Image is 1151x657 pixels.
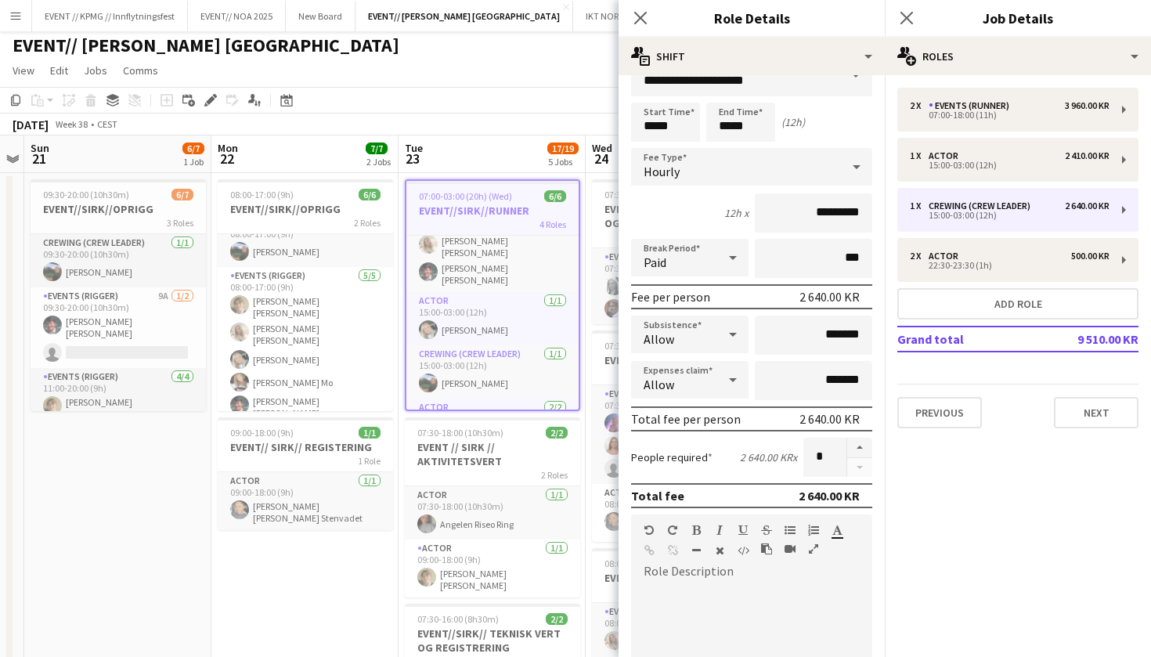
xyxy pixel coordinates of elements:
[631,450,713,464] label: People required
[117,60,164,81] a: Comms
[215,150,238,168] span: 22
[910,211,1110,219] div: 15:00-03:00 (12h)
[218,417,393,530] app-job-card: 09:00-18:00 (9h)1/1EVENT// SIRK// REGISTERING1 RoleActor1/109:00-18:00 (9h)[PERSON_NAME] [PERSON_...
[44,60,74,81] a: Edit
[84,63,107,78] span: Jobs
[592,353,767,367] h3: EVENT//SIRK//REGISTERING
[539,218,566,230] span: 4 Roles
[43,189,129,200] span: 09:30-20:00 (10h30m)
[97,118,117,130] div: CEST
[183,156,204,168] div: 1 Job
[910,111,1110,119] div: 07:00-18:00 (11h)
[230,189,294,200] span: 08:00-17:00 (9h)
[929,150,965,161] div: Actor
[644,377,674,392] span: Allow
[218,202,393,216] h3: EVENT//SIRK//OPRIGG
[218,141,238,155] span: Mon
[546,613,568,625] span: 2/2
[405,540,580,597] app-card-role: Actor1/109:00-18:00 (9h)[PERSON_NAME] [PERSON_NAME]
[6,60,41,81] a: View
[13,117,49,132] div: [DATE]
[355,1,573,31] button: EVENT// [PERSON_NAME] [GEOGRAPHIC_DATA]
[366,143,388,154] span: 7/7
[50,63,68,78] span: Edit
[910,262,1110,269] div: 22:30-23:30 (1h)
[547,143,579,154] span: 17/19
[785,543,796,555] button: Insert video
[405,417,580,597] div: 07:30-18:00 (10h30m)2/2EVENT // SIRK // AKTIVITETSVERT2 RolesActor1/107:30-18:00 (10h30m)Angelen ...
[167,217,193,229] span: 3 Roles
[667,524,678,536] button: Redo
[631,411,741,427] div: Total fee per person
[714,544,725,557] button: Clear Formatting
[417,427,503,439] span: 07:30-18:00 (10h30m)
[359,189,381,200] span: 6/6
[31,368,206,499] app-card-role: Events (Rigger)4/411:00-20:00 (9h)[PERSON_NAME] [PERSON_NAME]
[799,488,860,504] div: 2 640.00 KR
[28,150,49,168] span: 21
[592,202,767,230] h3: EVENT//SIRK// TEKNISK VERT OG REGISTERING
[724,206,749,220] div: 12h x
[544,190,566,202] span: 6/6
[419,190,512,202] span: 07:00-03:00 (20h) (Wed)
[218,472,393,530] app-card-role: Actor1/109:00-18:00 (9h)[PERSON_NAME] [PERSON_NAME] Stenvadet
[885,38,1151,75] div: Roles
[592,248,767,324] app-card-role: Events (Runner)2/207:30-15:00 (7h30m)[PERSON_NAME][PERSON_NAME]
[358,455,381,467] span: 1 Role
[182,143,204,154] span: 6/7
[929,100,1016,111] div: Events (Runner)
[230,427,294,439] span: 09:00-18:00 (9h)
[910,251,929,262] div: 2 x
[406,207,579,292] app-card-role: Events (Runner)2/207:00-18:00 (11h)[PERSON_NAME] [PERSON_NAME][PERSON_NAME] [PERSON_NAME]
[171,189,193,200] span: 6/7
[644,254,666,270] span: Paid
[785,524,796,536] button: Unordered List
[188,1,286,31] button: EVENT// NOA 2025
[359,427,381,439] span: 1/1
[592,179,767,324] app-job-card: 07:30-15:00 (7h30m)2/2EVENT//SIRK// TEKNISK VERT OG REGISTERING1 RoleEvents (Runner)2/207:30-15:0...
[546,427,568,439] span: 2/2
[910,100,929,111] div: 2 x
[740,450,797,464] div: 2 640.00 KR x
[929,200,1037,211] div: Crewing (Crew Leader)
[761,543,772,555] button: Paste as plain text
[31,287,206,368] app-card-role: Events (Rigger)9A1/209:30-20:00 (10h30m)[PERSON_NAME] [PERSON_NAME]
[691,544,702,557] button: Horizontal Line
[592,330,767,542] app-job-card: 07:30-16:00 (8h30m)3/4EVENT//SIRK//REGISTERING2 RolesEvents (Rigger)3I6A2/307:30-12:00 (4h30m)[PE...
[590,150,612,168] span: 24
[808,543,819,555] button: Fullscreen
[1065,100,1110,111] div: 3 960.00 KR
[31,141,49,155] span: Sun
[366,156,391,168] div: 2 Jobs
[1071,251,1110,262] div: 500.00 KR
[541,469,568,481] span: 2 Roles
[592,385,767,484] app-card-role: Events (Rigger)3I6A2/307:30-12:00 (4h30m)[PERSON_NAME]-Bergestuen[PERSON_NAME]
[123,63,158,78] span: Comms
[1040,327,1138,352] td: 9 510.00 KR
[31,179,206,411] div: 09:30-20:00 (10h30m)6/7EVENT//SIRK//OPRIGG3 RolesCrewing (Crew Leader)1/109:30-20:00 (10h30m)[PER...
[604,189,686,200] span: 07:30-15:00 (7h30m)
[781,115,805,129] div: (12h)
[808,524,819,536] button: Ordered List
[31,234,206,287] app-card-role: Crewing (Crew Leader)1/109:30-20:00 (10h30m)[PERSON_NAME]
[218,267,393,425] app-card-role: Events (Rigger)5/508:00-17:00 (9h)[PERSON_NAME] [PERSON_NAME][PERSON_NAME] [PERSON_NAME][PERSON_N...
[761,524,772,536] button: Strikethrough
[52,118,91,130] span: Week 38
[644,164,680,179] span: Hourly
[799,411,860,427] div: 2 640.00 KR
[406,399,579,484] app-card-role: Actor2/2
[592,571,767,585] h3: EVENT//SIRK//RUNNER
[31,202,206,216] h3: EVENT//SIRK//OPRIGG
[218,179,393,411] app-job-card: 08:00-17:00 (9h)6/6EVENT//SIRK//OPRIGG2 RolesCrewing (Crew Leader)1/108:00-17:00 (9h)[PERSON_NAME...
[929,251,965,262] div: Actor
[897,327,1040,352] td: Grand total
[406,204,579,218] h3: EVENT//SIRK//RUNNER
[799,289,860,305] div: 2 640.00 KR
[691,524,702,536] button: Bold
[910,161,1110,169] div: 15:00-03:00 (12h)
[604,558,673,569] span: 08:00-22:00 (14h)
